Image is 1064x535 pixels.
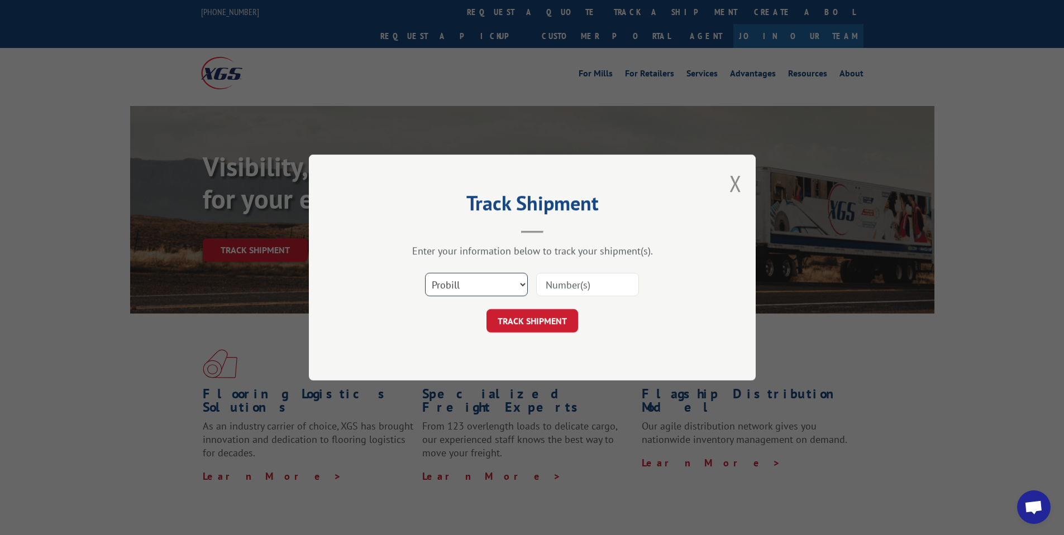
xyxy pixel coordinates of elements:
[1017,490,1051,524] div: Open chat
[536,273,639,296] input: Number(s)
[365,244,700,257] div: Enter your information below to track your shipment(s).
[365,195,700,216] h2: Track Shipment
[729,168,742,198] button: Close modal
[486,309,578,332] button: TRACK SHIPMENT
